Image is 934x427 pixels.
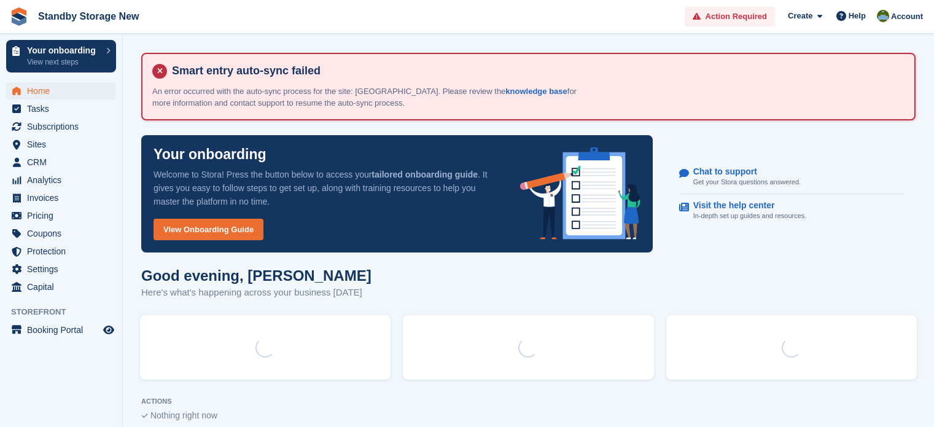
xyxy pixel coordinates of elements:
[6,154,116,171] a: menu
[6,82,116,100] a: menu
[150,410,217,420] span: Nothing right now
[6,171,116,189] a: menu
[27,243,101,260] span: Protection
[891,10,923,23] span: Account
[27,57,100,68] p: View next steps
[6,261,116,278] a: menu
[6,118,116,135] a: menu
[6,100,116,117] a: menu
[693,200,797,211] p: Visit the help center
[27,82,101,100] span: Home
[693,166,791,177] p: Chat to support
[27,207,101,224] span: Pricing
[6,321,116,339] a: menu
[679,194,904,227] a: Visit the help center In-depth set up guides and resources.
[877,10,889,22] img: Aaron Winter
[167,64,905,78] h4: Smart entry auto-sync failed
[6,40,116,72] a: Your onboarding View next steps
[154,168,500,208] p: Welcome to Stora! Press the button below to access your . It gives you easy to follow steps to ge...
[27,171,101,189] span: Analytics
[141,286,372,300] p: Here's what's happening across your business [DATE]
[152,85,582,109] p: An error occurred with the auto-sync process for the site: [GEOGRAPHIC_DATA]. Please review the f...
[685,7,775,27] a: Action Required
[141,398,916,405] p: ACTIONS
[6,207,116,224] a: menu
[6,189,116,206] a: menu
[27,154,101,171] span: CRM
[706,10,767,23] span: Action Required
[154,147,267,162] p: Your onboarding
[101,323,116,337] a: Preview store
[27,100,101,117] span: Tasks
[27,225,101,242] span: Coupons
[520,147,640,240] img: onboarding-info-6c161a55d2c0e0a8cae90662b2fe09162a5109e8cc188191df67fb4f79e88e88.svg
[6,225,116,242] a: menu
[27,261,101,278] span: Settings
[11,306,122,318] span: Storefront
[693,177,801,187] p: Get your Stora questions answered.
[849,10,866,22] span: Help
[154,219,263,240] a: View Onboarding Guide
[27,278,101,296] span: Capital
[27,321,101,339] span: Booking Portal
[679,160,904,194] a: Chat to support Get your Stora questions answered.
[27,118,101,135] span: Subscriptions
[6,243,116,260] a: menu
[27,46,100,55] p: Your onboarding
[788,10,812,22] span: Create
[141,267,372,284] h1: Good evening, [PERSON_NAME]
[141,413,148,418] img: blank_slate_check_icon-ba018cac091ee9be17c0a81a6c232d5eb81de652e7a59be601be346b1b6ddf79.svg
[33,6,144,26] a: Standby Storage New
[372,170,478,179] strong: tailored onboarding guide
[27,189,101,206] span: Invoices
[6,278,116,296] a: menu
[693,211,807,221] p: In-depth set up guides and resources.
[6,136,116,153] a: menu
[505,87,567,96] a: knowledge base
[27,136,101,153] span: Sites
[10,7,28,26] img: stora-icon-8386f47178a22dfd0bd8f6a31ec36ba5ce8667c1dd55bd0f319d3a0aa187defe.svg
